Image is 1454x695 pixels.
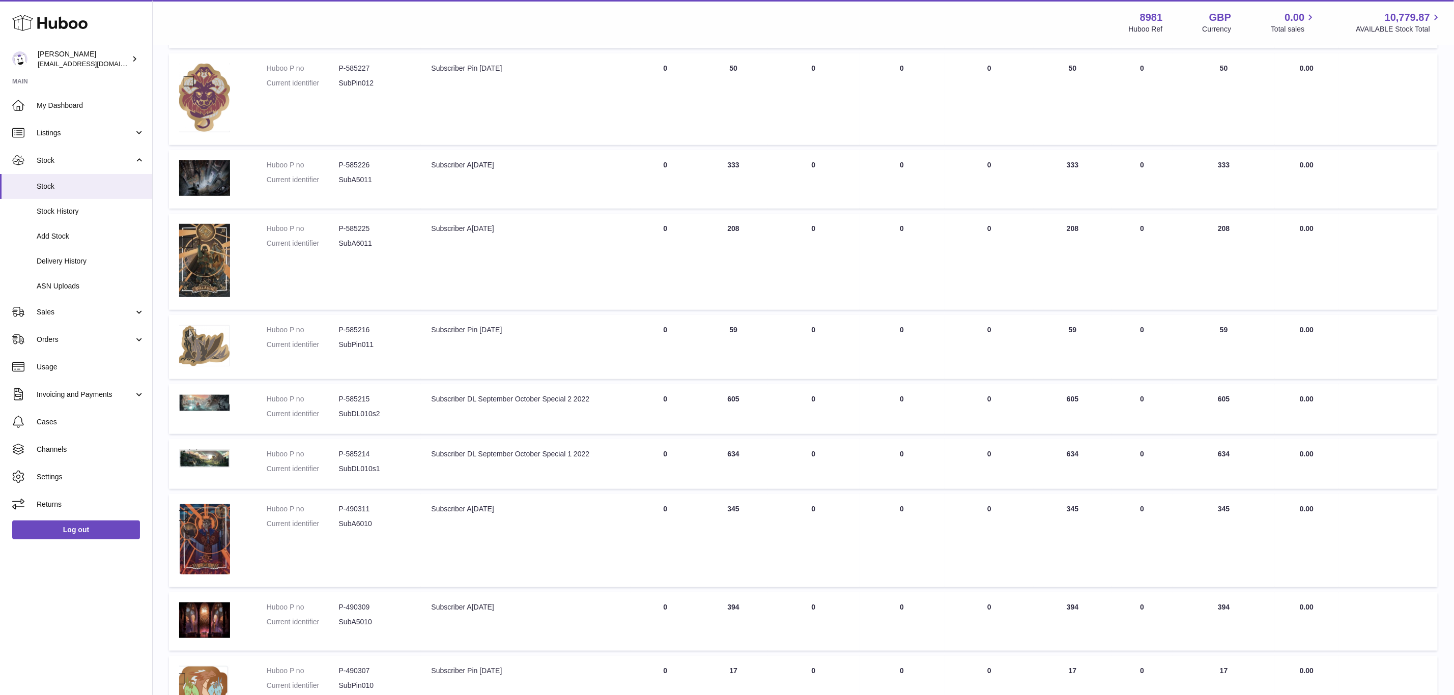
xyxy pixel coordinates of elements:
[860,384,945,434] td: 0
[431,666,621,676] div: Subscriber Pin [DATE]
[631,150,699,209] td: 0
[1129,24,1163,34] div: Huboo Ref
[38,60,150,68] span: [EMAIL_ADDRESS][DOMAIN_NAME]
[1356,24,1442,34] span: AVAILABLE Stock Total
[37,182,145,191] span: Stock
[431,449,621,459] div: Subscriber DL September October Special 1 2022
[1271,24,1316,34] span: Total sales
[1173,315,1274,379] td: 59
[1173,384,1274,434] td: 605
[267,160,339,170] dt: Huboo P no
[37,231,145,241] span: Add Stock
[987,603,991,611] span: 0
[1300,395,1314,403] span: 0.00
[37,156,134,165] span: Stock
[339,464,411,474] dd: SubDL010s1
[1300,64,1314,72] span: 0.00
[767,384,859,434] td: 0
[339,224,411,234] dd: P-585225
[1300,667,1314,675] span: 0.00
[767,592,859,651] td: 0
[767,315,859,379] td: 0
[37,390,134,399] span: Invoicing and Payments
[267,464,339,474] dt: Current identifier
[1111,384,1174,434] td: 0
[37,307,134,317] span: Sales
[339,64,411,73] dd: P-585227
[431,504,621,514] div: Subscriber A[DATE]
[987,667,991,675] span: 0
[1111,214,1174,310] td: 0
[1300,603,1314,611] span: 0.00
[339,617,411,627] dd: SubA5010
[431,224,621,234] div: Subscriber A[DATE]
[267,602,339,612] dt: Huboo P no
[767,150,859,209] td: 0
[987,326,991,334] span: 0
[1034,150,1111,209] td: 333
[1111,439,1174,489] td: 0
[1173,494,1274,587] td: 345
[267,519,339,529] dt: Current identifier
[179,224,230,298] img: product image
[339,602,411,612] dd: P-490309
[767,53,859,145] td: 0
[1034,315,1111,379] td: 59
[1111,315,1174,379] td: 0
[37,500,145,509] span: Returns
[987,224,991,233] span: 0
[267,64,339,73] dt: Huboo P no
[267,394,339,404] dt: Huboo P no
[267,239,339,248] dt: Current identifier
[1300,161,1314,169] span: 0.00
[699,315,767,379] td: 59
[860,494,945,587] td: 0
[179,449,230,468] img: product image
[37,445,145,454] span: Channels
[339,449,411,459] dd: P-585214
[267,175,339,185] dt: Current identifier
[987,505,991,513] span: 0
[339,394,411,404] dd: P-585215
[339,340,411,350] dd: SubPin011
[1356,11,1442,34] a: 10,779.87 AVAILABLE Stock Total
[1034,494,1111,587] td: 345
[267,617,339,627] dt: Current identifier
[38,49,129,69] div: [PERSON_NAME]
[1300,224,1314,233] span: 0.00
[339,239,411,248] dd: SubA6011
[37,256,145,266] span: Delivery History
[631,592,699,651] td: 0
[339,504,411,514] dd: P-490311
[431,160,621,170] div: Subscriber A[DATE]
[267,340,339,350] dt: Current identifier
[699,150,767,209] td: 333
[431,325,621,335] div: Subscriber Pin [DATE]
[1173,439,1274,489] td: 634
[339,409,411,419] dd: SubDL010s2
[339,519,411,529] dd: SubA6010
[699,494,767,587] td: 345
[767,214,859,310] td: 0
[767,439,859,489] td: 0
[267,666,339,676] dt: Huboo P no
[1034,439,1111,489] td: 634
[179,64,230,132] img: product image
[1173,150,1274,209] td: 333
[699,214,767,310] td: 208
[1300,505,1314,513] span: 0.00
[987,161,991,169] span: 0
[860,439,945,489] td: 0
[631,53,699,145] td: 0
[37,472,145,482] span: Settings
[179,160,230,196] img: product image
[699,53,767,145] td: 50
[1111,53,1174,145] td: 0
[267,224,339,234] dt: Huboo P no
[987,64,991,72] span: 0
[1300,326,1314,334] span: 0.00
[339,175,411,185] dd: SubA5011
[37,362,145,372] span: Usage
[860,315,945,379] td: 0
[699,384,767,434] td: 605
